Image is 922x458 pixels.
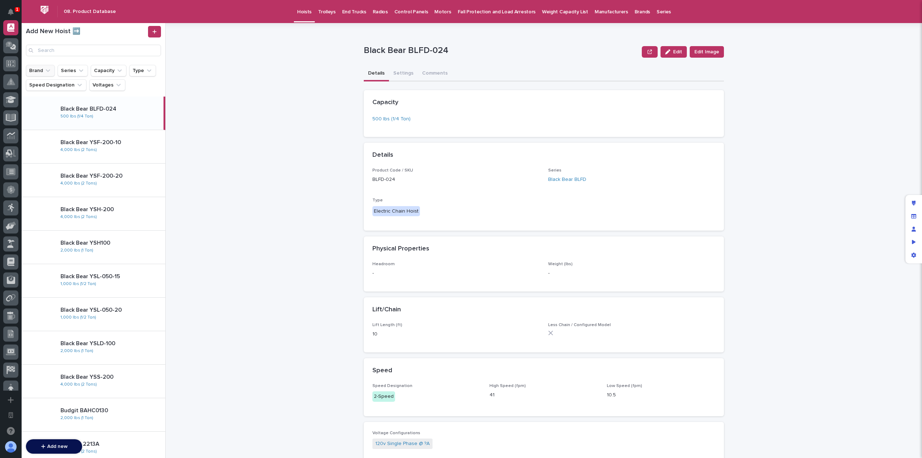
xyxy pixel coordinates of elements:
a: 1,000 lbs (1/2 Ton) [61,281,96,286]
a: Black Bear YSL-050-151,000 lbs (1/2 Ton) [22,264,165,298]
a: 4,000 lbs (2 Tons) [61,214,97,219]
a: Black Bear BLFD-024500 lbs (1/4 Ton) [22,97,165,130]
div: Manage fields and data [907,210,920,223]
a: 500 lbs (1/4 Ton) [61,114,93,119]
h2: Details [372,151,393,159]
button: Open support chat [3,423,18,439]
span: Pylon [72,170,87,176]
span: Series [548,168,561,173]
span: [DATE] [64,154,79,160]
button: Comments [418,66,452,81]
span: High Speed (fpm) [489,384,526,388]
span: Weight (lbs) [548,262,573,266]
span: Low Speed (fpm) [607,384,642,388]
p: Black Bear YSL-050-20 [61,307,162,314]
button: Brand [26,65,55,76]
button: Type [129,65,156,76]
div: 📖 [7,92,13,97]
a: Black Bear YSLD-1002,000 lbs (1 Ton) [22,331,165,365]
a: 📖Help Docs [4,88,42,101]
img: Stacker [7,7,22,21]
p: BLFD-024 [372,176,540,183]
img: Workspace Logo [38,3,51,17]
a: Black Bear YSL-050-201,000 lbs (1/2 Ton) [22,298,165,331]
p: 10 [372,330,540,338]
button: Settings [389,66,418,81]
p: Black Bear YSH100 [61,240,162,246]
p: Black Bear YSF-200-10 [61,139,162,146]
span: • [60,154,62,160]
span: Speed Designation [372,384,412,388]
button: Start new chat [122,114,131,122]
p: Black Bear YSS-200 [61,374,162,381]
span: Onboarding Call [52,91,92,98]
a: Black Bear YSF-200-204,000 lbs (2 Tons) [22,164,165,197]
button: Add a new app... [3,392,18,408]
p: Black Bear BLFD-024 [61,106,161,112]
button: Voltages [89,79,125,91]
button: Add new [26,439,82,454]
p: Black Bear YSL-050-15 [61,273,162,280]
span: Headroom [372,262,395,266]
span: Help Docs [14,91,39,98]
a: 2,000 lbs (1 Ton) [61,415,93,421]
p: Black Bear YSF-200-20 [61,173,162,179]
div: Electric Chain Hoist [372,206,420,217]
h2: Lift/Chain [372,306,401,314]
a: Black Bear YSS-2004,000 lbs (2 Tons) [22,365,165,398]
span: [PERSON_NAME] [22,154,58,160]
p: Black Bear YSH-200 [61,206,162,213]
button: users-avatar [3,439,18,454]
h2: Speed [372,367,392,375]
input: Search [26,45,161,56]
button: Series [58,65,88,76]
button: Edit Image [690,46,724,58]
a: 2,000 lbs (1 Ton) [61,348,93,353]
p: 10.5 [607,391,715,399]
button: Capacity [91,65,126,76]
p: Black Bear YSLD-100 [61,340,162,347]
p: CM 622 2213A [61,441,162,448]
a: 4,000 lbs (2 Tons) [61,181,97,186]
h2: Capacity [372,99,398,107]
img: 1736555164131-43832dd5-751b-4058-ba23-39d91318e5a0 [7,111,20,124]
span: Edit Image [694,48,719,55]
a: Black Bear BLFD [548,176,586,183]
button: Speed Designation [26,79,86,91]
span: Type [372,198,383,203]
button: Edit [661,46,687,58]
span: Product Code / SKU [372,168,413,173]
button: Notifications [3,4,18,19]
div: Start new chat [24,111,118,119]
h2: 08. Product Database [64,9,116,15]
button: Details [364,66,389,81]
a: 1,000 lbs (1/2 Ton) [61,315,96,320]
img: Jeff Miller [7,147,19,159]
div: 2-Speed [372,391,395,402]
a: Black Bear YSH-2004,000 lbs (2 Tons) [22,197,165,231]
div: Preview as [907,236,920,249]
a: 4,000 lbs (2 Tons) [61,382,97,387]
span: Voltage Configurations [372,431,420,435]
a: 4,000 lbs (2 Tons) [61,147,97,152]
span: Edit [673,49,682,54]
a: 🔗Onboarding Call [42,88,95,101]
h1: Add New Hoist ➡️ [26,28,147,36]
div: Edit layout [907,197,920,210]
a: 2,000 lbs (1 Ton) [61,248,93,253]
a: Black Bear YSH1002,000 lbs (1 Ton) [22,231,165,264]
h2: Physical Properties [372,245,429,253]
div: App settings [907,249,920,262]
p: How can we help? [7,40,131,52]
div: Manage users [907,223,920,236]
p: Welcome 👋 [7,28,131,40]
div: 🔗 [45,92,51,97]
div: We're available if you need us! [24,119,91,124]
p: Black Bear BLFD-024 [364,45,639,56]
span: Less Chain / Configured Model [548,323,611,327]
a: Budgit BAHC01302,000 lbs (1 Ton) [22,398,165,432]
p: 41 [489,391,598,399]
div: Notifications1 [9,9,18,20]
p: - [372,270,540,277]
